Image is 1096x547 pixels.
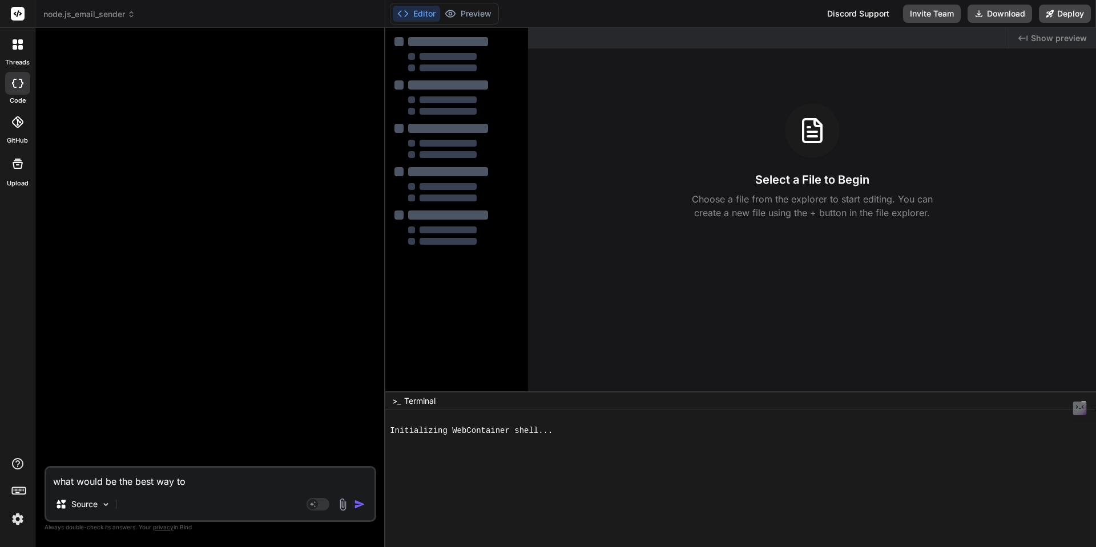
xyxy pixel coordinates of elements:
textarea: what would be the best way to [46,468,374,488]
span: − [1081,395,1087,407]
label: Upload [7,179,29,188]
div: Discord Support [820,5,896,23]
p: Choose a file from the explorer to start editing. You can create a new file using the + button in... [684,192,940,220]
img: attachment [336,498,349,511]
button: Preview [440,6,496,22]
button: Download [968,5,1032,23]
img: icon [354,499,365,510]
span: >_ [392,395,401,407]
button: Deploy [1039,5,1091,23]
label: threads [5,58,30,67]
span: privacy [153,524,174,530]
button: Editor [393,6,440,22]
p: Source [71,499,98,510]
p: Always double-check its answers. Your in Bind [45,522,376,533]
img: Pick Models [101,500,111,509]
span: Show preview [1031,33,1087,44]
button: Invite Team [903,5,961,23]
span: Terminal [404,395,436,407]
span: node.js_email_sender [43,9,135,20]
span: Initializing WebContainer shell... [390,426,553,436]
img: settings [8,509,27,529]
label: code [10,96,26,106]
label: GitHub [7,136,28,145]
h3: Select a File to Begin [755,172,869,188]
